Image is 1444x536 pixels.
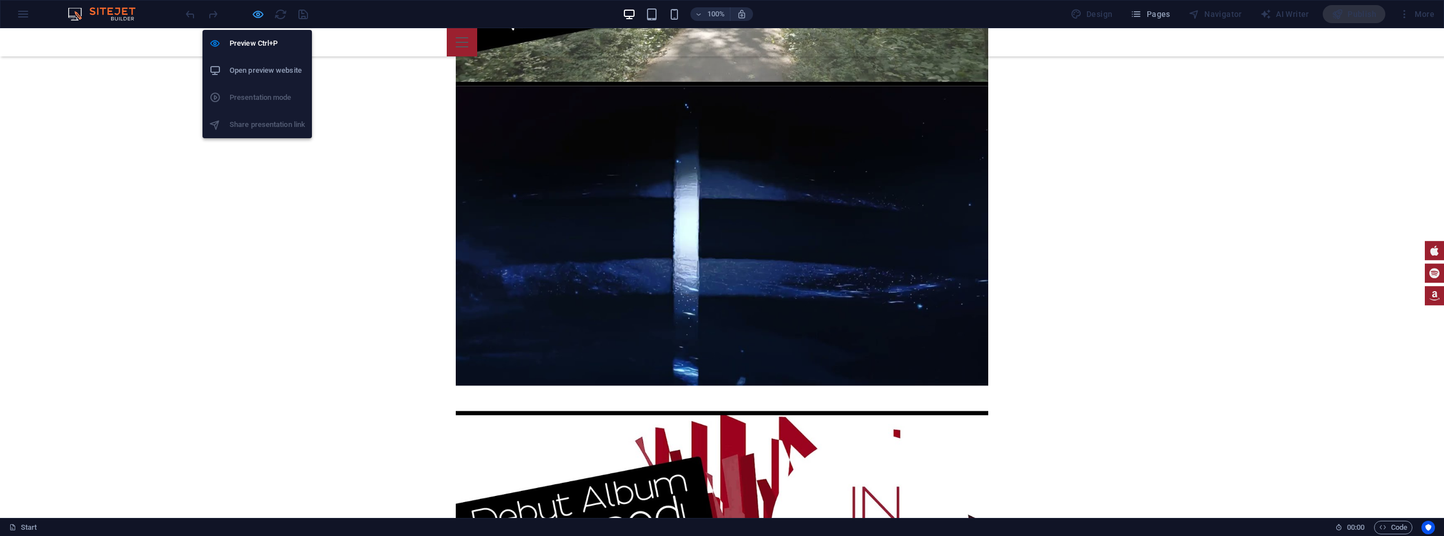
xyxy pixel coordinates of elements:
[1374,521,1412,534] button: Code
[1126,5,1174,23] button: Pages
[737,9,747,19] i: On resize automatically adjust zoom level to fit chosen device.
[1066,5,1117,23] div: Design (Ctrl+Alt+Y)
[65,7,149,21] img: Editor Logo
[9,521,37,534] a: Click to cancel selection. Double-click to open Pages
[707,7,725,21] h6: 100%
[690,7,730,21] button: 100%
[230,64,305,77] h6: Open preview website
[1379,521,1407,534] span: Code
[1347,521,1364,534] span: 00 00
[1335,521,1365,534] h6: Session time
[1421,521,1435,534] button: Usercentrics
[230,37,305,50] h6: Preview Ctrl+P
[1130,8,1170,20] span: Pages
[1355,523,1357,531] span: :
